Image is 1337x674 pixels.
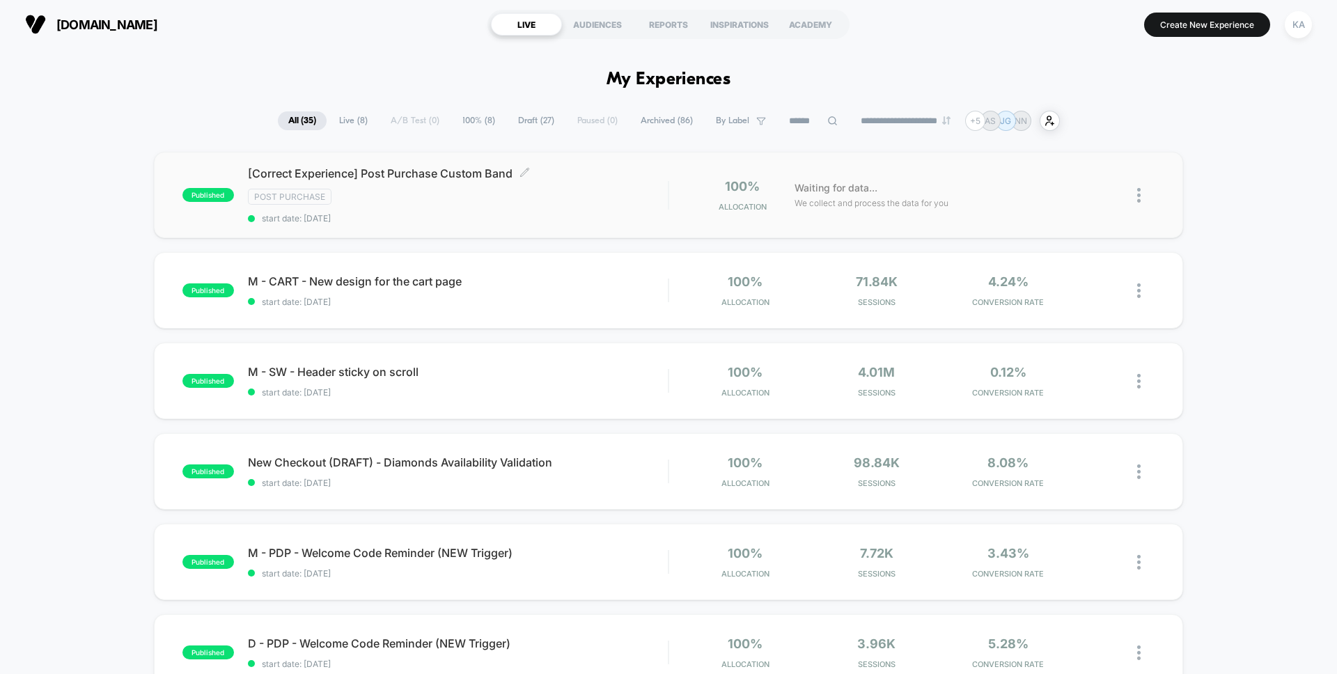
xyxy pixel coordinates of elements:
[795,196,948,210] span: We collect and process the data for you
[248,568,668,579] span: start date: [DATE]
[856,274,898,289] span: 71.84k
[1281,10,1316,39] button: KA
[1285,11,1312,38] div: KA
[857,636,896,651] span: 3.96k
[562,13,633,36] div: AUDIENCES
[795,180,877,196] span: Waiting for data...
[716,116,749,126] span: By Label
[248,274,668,288] span: M - CART - New design for the cart page
[728,455,763,470] span: 100%
[248,478,668,488] span: start date: [DATE]
[182,555,234,569] span: published
[248,189,331,205] span: Post Purchase
[1137,645,1141,660] img: close
[278,111,327,130] span: All ( 35 )
[248,659,668,669] span: start date: [DATE]
[728,636,763,651] span: 100%
[815,659,939,669] span: Sessions
[630,111,703,130] span: Archived ( 86 )
[182,188,234,202] span: published
[607,70,731,90] h1: My Experiences
[1144,13,1270,37] button: Create New Experience
[946,388,1070,398] span: CONVERSION RATE
[815,297,939,307] span: Sessions
[182,464,234,478] span: published
[1137,374,1141,389] img: close
[815,569,939,579] span: Sessions
[987,546,1029,561] span: 3.43%
[987,455,1029,470] span: 8.08%
[56,17,157,32] span: [DOMAIN_NAME]
[985,116,996,126] p: AS
[248,455,668,469] span: New Checkout (DRAFT) - Diamonds Availability Validation
[721,388,769,398] span: Allocation
[725,179,760,194] span: 100%
[329,111,378,130] span: Live ( 8 )
[965,111,985,131] div: + 5
[728,546,763,561] span: 100%
[990,365,1026,379] span: 0.12%
[182,283,234,297] span: published
[704,13,775,36] div: INSPIRATIONS
[946,659,1070,669] span: CONVERSION RATE
[721,297,769,307] span: Allocation
[719,202,767,212] span: Allocation
[248,365,668,379] span: M - SW - Header sticky on scroll
[860,546,893,561] span: 7.72k
[25,14,46,35] img: Visually logo
[1000,116,1011,126] p: JG
[248,546,668,560] span: M - PDP - Welcome Code Reminder (NEW Trigger)
[182,645,234,659] span: published
[1015,116,1027,126] p: NN
[815,388,939,398] span: Sessions
[491,13,562,36] div: LIVE
[721,569,769,579] span: Allocation
[248,387,668,398] span: start date: [DATE]
[1137,464,1141,479] img: close
[248,166,668,180] span: [Correct Experience] Post Purchase Custom Band
[248,636,668,650] span: D - PDP - Welcome Code Reminder (NEW Trigger)
[728,365,763,379] span: 100%
[942,116,951,125] img: end
[633,13,704,36] div: REPORTS
[946,569,1070,579] span: CONVERSION RATE
[182,374,234,388] span: published
[1137,555,1141,570] img: close
[988,274,1029,289] span: 4.24%
[988,636,1029,651] span: 5.28%
[721,478,769,488] span: Allocation
[1137,188,1141,203] img: close
[858,365,895,379] span: 4.01M
[1137,283,1141,298] img: close
[21,13,162,36] button: [DOMAIN_NAME]
[248,297,668,307] span: start date: [DATE]
[508,111,565,130] span: Draft ( 27 )
[728,274,763,289] span: 100%
[452,111,506,130] span: 100% ( 8 )
[854,455,900,470] span: 98.84k
[248,213,668,224] span: start date: [DATE]
[721,659,769,669] span: Allocation
[946,478,1070,488] span: CONVERSION RATE
[815,478,939,488] span: Sessions
[775,13,846,36] div: ACADEMY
